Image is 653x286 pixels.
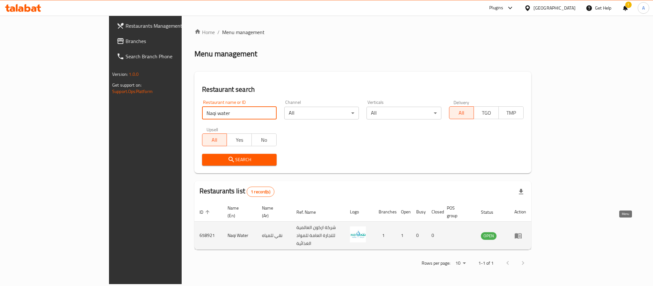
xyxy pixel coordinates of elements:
[474,106,499,119] button: TGO
[247,187,274,197] div: Total records count
[222,28,265,36] span: Menu management
[222,222,257,250] td: Naqi Water
[194,28,531,36] nav: breadcrumb
[200,186,274,197] h2: Restaurants list
[247,189,274,195] span: 1 record(s)
[217,28,220,36] li: /
[284,107,359,119] div: All
[207,127,218,132] label: Upsell
[350,226,366,242] img: Naqi Water
[202,154,277,166] button: Search
[345,202,374,222] th: Logo
[112,70,128,78] span: Version:
[207,156,272,164] span: Search
[194,49,257,59] h2: Menu management
[452,108,472,118] span: All
[422,259,450,267] p: Rows per page:
[476,108,496,118] span: TGO
[453,259,468,268] div: Rows per page:
[509,202,531,222] th: Action
[513,184,529,199] div: Export file
[194,202,531,250] table: enhanced table
[112,81,141,89] span: Get support on:
[489,4,503,12] div: Plugins
[112,33,218,49] a: Branches
[481,208,502,216] span: Status
[112,18,218,33] a: Restaurants Management
[126,53,213,60] span: Search Branch Phone
[262,204,284,219] span: Name (Ar)
[112,49,218,64] a: Search Branch Phone
[453,100,469,104] label: Delivery
[374,202,396,222] th: Branches
[396,202,411,222] th: Open
[228,204,250,219] span: Name (En)
[126,37,213,45] span: Branches
[498,106,524,119] button: TMP
[296,208,324,216] span: Ref. Name
[374,222,396,250] td: 1
[411,222,426,250] td: 0
[257,222,291,250] td: نقي للمياه
[291,222,345,250] td: شركة اركون العالمية للتجارة العامة للمواد الغذائية
[202,133,227,146] button: All
[426,202,442,222] th: Closed
[129,70,139,78] span: 1.0.0
[227,133,252,146] button: Yes
[251,133,277,146] button: No
[254,135,274,145] span: No
[478,259,494,267] p: 1-1 of 1
[202,85,524,94] h2: Restaurant search
[202,107,277,119] input: Search for restaurant name or ID..
[126,22,213,30] span: Restaurants Management
[447,204,468,219] span: POS group
[200,208,212,216] span: ID
[533,4,576,11] div: [GEOGRAPHIC_DATA]
[366,107,441,119] div: All
[501,108,521,118] span: TMP
[481,232,497,240] span: OPEN
[426,222,442,250] td: 0
[229,135,249,145] span: Yes
[449,106,474,119] button: All
[411,202,426,222] th: Busy
[396,222,411,250] td: 1
[205,135,225,145] span: All
[112,87,153,96] a: Support.OpsPlatform
[642,4,645,11] span: A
